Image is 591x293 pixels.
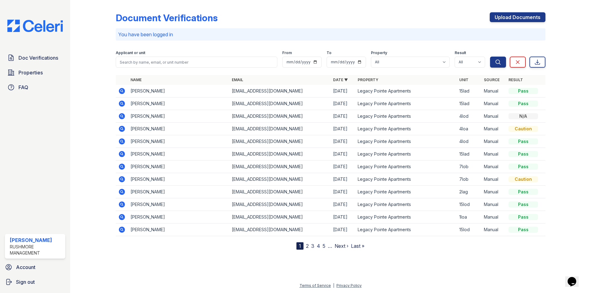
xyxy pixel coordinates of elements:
td: Legacy Pointe Apartments [355,97,456,110]
td: 7lob [457,173,481,186]
td: [DATE] [331,123,355,135]
td: [DATE] [331,173,355,186]
td: [EMAIL_ADDRESS][DOMAIN_NAME] [229,123,331,135]
td: Manual [481,173,506,186]
td: 2lag [457,186,481,198]
td: [DATE] [331,211,355,224]
td: Manual [481,224,506,236]
div: Document Verifications [116,12,218,23]
td: Manual [481,211,506,224]
td: Legacy Pointe Apartments [355,211,456,224]
div: Pass [509,164,538,170]
td: [EMAIL_ADDRESS][DOMAIN_NAME] [229,148,331,160]
a: Properties [5,66,65,79]
a: Sign out [2,276,68,288]
td: Legacy Pointe Apartments [355,198,456,211]
div: Pass [509,227,538,233]
td: 15lod [457,224,481,236]
div: Pass [509,151,538,157]
td: Manual [481,148,506,160]
td: [EMAIL_ADDRESS][DOMAIN_NAME] [229,224,331,236]
a: Result [509,77,523,82]
td: [DATE] [331,148,355,160]
a: Property [358,77,378,82]
td: [DATE] [331,186,355,198]
td: 15lad [457,85,481,97]
label: From [282,50,292,55]
a: Date ▼ [333,77,348,82]
td: [EMAIL_ADDRESS][DOMAIN_NAME] [229,211,331,224]
div: Pass [509,88,538,94]
td: 1loa [457,211,481,224]
a: Unit [459,77,468,82]
td: Legacy Pointe Apartments [355,110,456,123]
a: Terms of Service [300,283,331,288]
div: Caution [509,176,538,182]
td: [EMAIL_ADDRESS][DOMAIN_NAME] [229,85,331,97]
td: Legacy Pointe Apartments [355,160,456,173]
td: 15lad [457,148,481,160]
a: Source [484,77,500,82]
span: Doc Verifications [18,54,58,61]
span: Account [16,263,35,271]
img: CE_Logo_Blue-a8612792a0a2168367f1c8372b55b34899dd931a85d93a1a3d3e32e68fde9ad4.png [2,20,68,32]
td: Manual [481,110,506,123]
td: Manual [481,198,506,211]
td: [DATE] [331,160,355,173]
td: Manual [481,97,506,110]
td: [DATE] [331,135,355,148]
td: [EMAIL_ADDRESS][DOMAIN_NAME] [229,186,331,198]
td: [PERSON_NAME] [128,135,229,148]
a: Last » [351,243,364,249]
td: Manual [481,85,506,97]
td: [PERSON_NAME] [128,123,229,135]
div: Pass [509,214,538,220]
div: Pass [509,101,538,107]
td: [DATE] [331,85,355,97]
td: [PERSON_NAME] [128,97,229,110]
span: Properties [18,69,43,76]
td: Legacy Pointe Apartments [355,85,456,97]
td: Legacy Pointe Apartments [355,224,456,236]
p: You have been logged in [118,31,543,38]
td: [EMAIL_ADDRESS][DOMAIN_NAME] [229,110,331,123]
td: [PERSON_NAME] [128,173,229,186]
a: 5 [323,243,325,249]
td: [DATE] [331,97,355,110]
span: Sign out [16,278,35,286]
iframe: chat widget [565,268,585,287]
td: 4lod [457,110,481,123]
a: Name [131,77,142,82]
td: [DATE] [331,198,355,211]
td: [DATE] [331,110,355,123]
a: 4 [317,243,320,249]
td: Manual [481,135,506,148]
td: Manual [481,160,506,173]
span: FAQ [18,84,28,91]
td: [PERSON_NAME] [128,224,229,236]
td: [EMAIL_ADDRESS][DOMAIN_NAME] [229,173,331,186]
td: Legacy Pointe Apartments [355,123,456,135]
label: Property [371,50,387,55]
td: [EMAIL_ADDRESS][DOMAIN_NAME] [229,97,331,110]
a: FAQ [5,81,65,93]
td: Legacy Pointe Apartments [355,173,456,186]
div: Rushmore Management [10,244,63,256]
a: Email [232,77,243,82]
div: Pass [509,201,538,208]
a: Privacy Policy [336,283,362,288]
td: [EMAIL_ADDRESS][DOMAIN_NAME] [229,135,331,148]
td: Legacy Pointe Apartments [355,135,456,148]
label: Result [455,50,466,55]
td: [PERSON_NAME] [128,85,229,97]
label: To [327,50,332,55]
td: 15lod [457,198,481,211]
td: Manual [481,186,506,198]
td: 4loa [457,123,481,135]
div: N/A [509,113,538,119]
div: Pass [509,138,538,145]
td: [DATE] [331,224,355,236]
td: [PERSON_NAME] [128,148,229,160]
td: [PERSON_NAME] [128,211,229,224]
